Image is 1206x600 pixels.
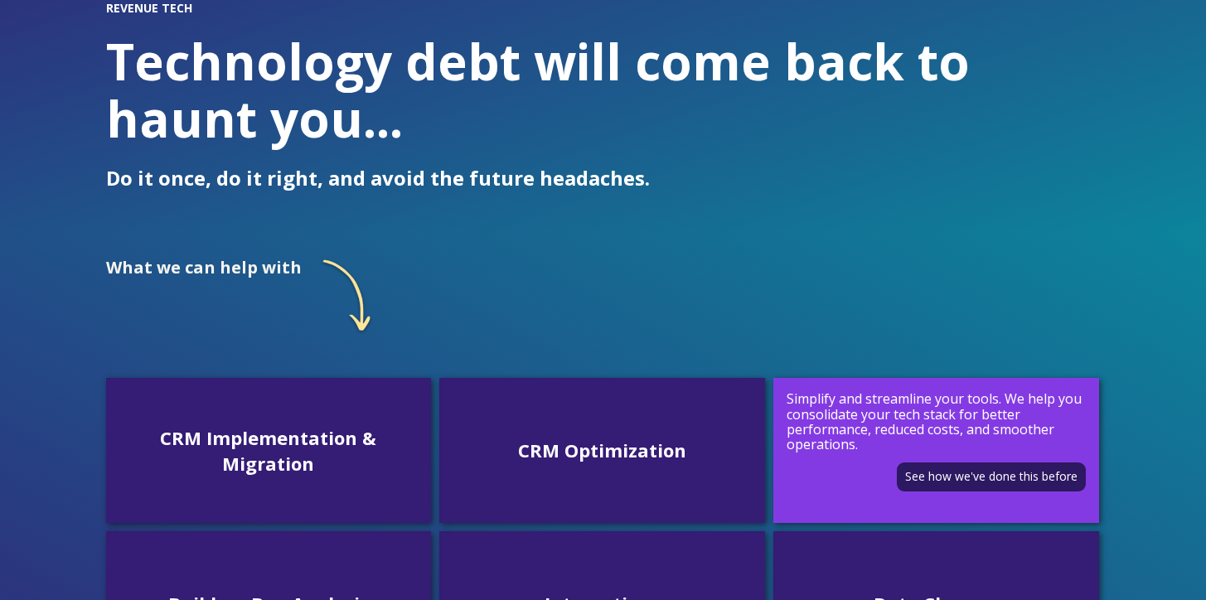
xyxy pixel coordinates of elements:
h2: What we can help with [106,258,302,277]
h2: REVENUE TECH [106,2,1101,15]
a: See how we've done this before [897,462,1086,491]
p: Simplify and streamline your tools. We help you consolidate your tech stack for better performanc... [787,391,1086,452]
h3: CRM Optimization [453,438,752,463]
h1: Technology debt will come back to haunt you... [106,33,1101,148]
h3: CRM Implementation & Migration [119,425,419,477]
p: Do it once, do it right, and avoid the future headaches. [106,167,1101,190]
